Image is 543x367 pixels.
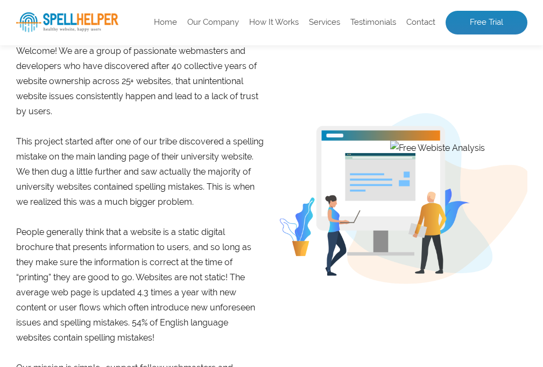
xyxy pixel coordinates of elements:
img: search-desktop-new [280,113,527,284]
a: Free Trial [446,11,527,34]
p: This project started after one of our tribe discovered a spelling mistake on the main landing pag... [16,134,264,210]
p: People generally think that a website is a static digital brochure that presents information to u... [16,225,264,345]
a: Our Company [187,17,239,28]
img: SpellHelper [16,12,118,32]
a: Services [309,17,340,28]
a: Contact [406,17,435,28]
a: How It Works [249,17,299,28]
a: Testimonials [350,17,396,28]
p: Welcome! We are a group of passionate webmasters and developers who have discovered after 40 coll... [16,44,264,119]
img: Free Webiste Analysis [390,147,485,162]
a: Home [154,17,177,28]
